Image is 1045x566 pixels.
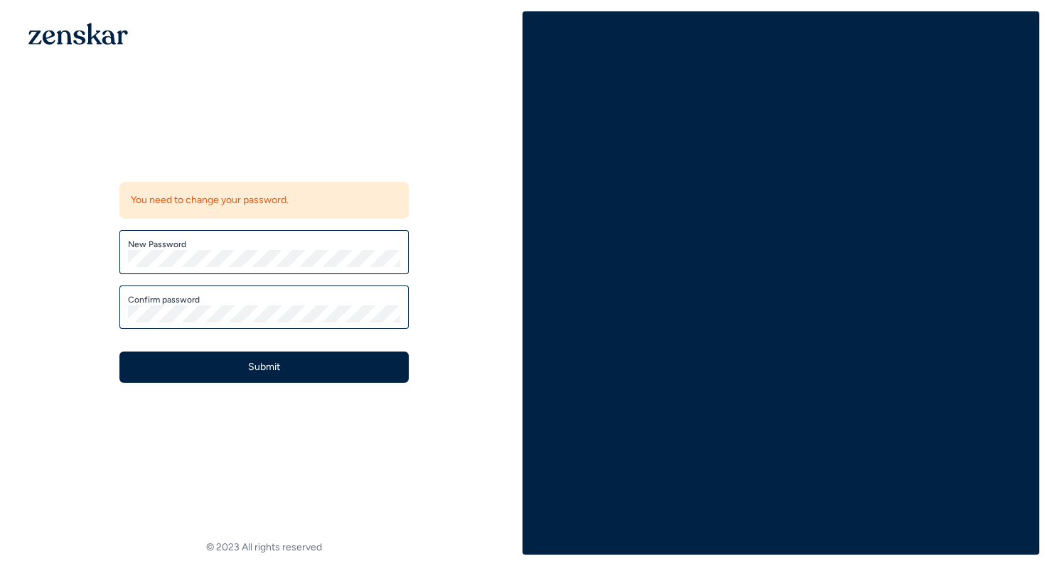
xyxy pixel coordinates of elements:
img: 1OGAJ2xQqyY4LXKgY66KYq0eOWRCkrZdAb3gUhuVAqdWPZE9SRJmCz+oDMSn4zDLXe31Ii730ItAGKgCKgCCgCikA4Av8PJUP... [28,23,128,45]
label: New Password [128,239,400,250]
label: Confirm password [128,294,400,305]
footer: © 2023 All rights reserved [6,540,522,555]
button: Submit [119,352,409,383]
div: You need to change your password. [119,182,409,219]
